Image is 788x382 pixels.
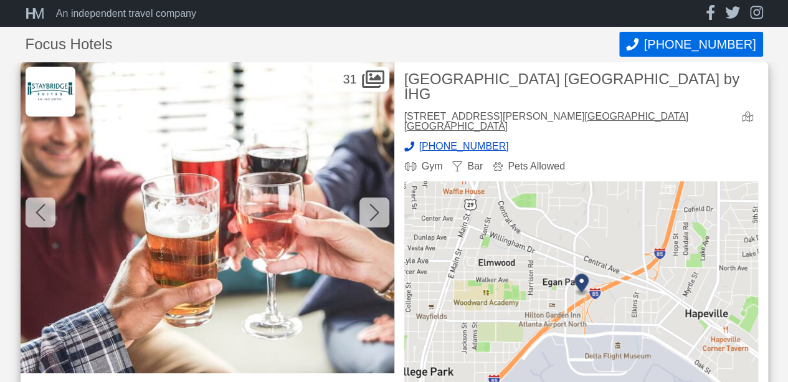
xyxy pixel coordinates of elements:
[725,5,740,22] a: twitter
[643,37,756,52] span: [PHONE_NUMBER]
[750,5,763,22] a: instagram
[32,5,41,22] span: M
[493,161,565,171] div: Pets Allowed
[404,72,758,102] h2: [GEOGRAPHIC_DATA] [GEOGRAPHIC_DATA] by IHG
[26,67,75,117] img: Focus Hotels
[404,111,688,131] a: [GEOGRAPHIC_DATA] [GEOGRAPHIC_DATA]
[742,112,758,131] a: view map
[404,112,732,131] div: [STREET_ADDRESS][PERSON_NAME]
[619,32,762,57] button: Call
[338,67,389,92] div: 31
[404,161,443,171] div: Gym
[419,141,509,151] span: [PHONE_NUMBER]
[452,161,483,171] div: Bar
[21,62,394,373] img: Restaurant
[26,5,32,22] span: H
[56,9,196,19] div: An independent travel company
[26,6,51,21] a: HM
[706,5,715,22] a: facebook
[26,37,620,52] h1: Focus Hotels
